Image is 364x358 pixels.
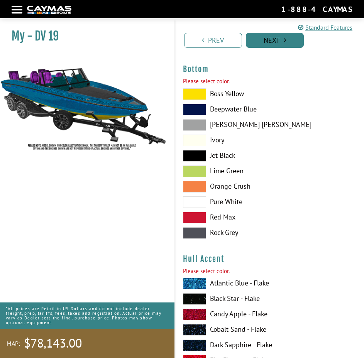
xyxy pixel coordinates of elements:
label: Orange Crush [183,181,357,193]
h4: Hull Accent [183,254,357,264]
h4: Bottom [183,64,357,74]
label: Boss Yellow [183,88,357,100]
label: Cobalt Sand - Flake [183,324,357,336]
label: Black Star - Flake [183,293,357,305]
label: Deepwater Blue [183,104,357,115]
span: MAP: [7,339,20,348]
span: $78,143.00 [24,335,82,351]
a: Next [246,33,304,48]
label: Ivory [183,135,357,146]
a: Standard Features [298,23,352,32]
h1: My - DV 19 [12,29,155,43]
label: Rock Grey [183,227,357,239]
label: Pure White [183,196,357,208]
label: Dark Sapphire - Flake [183,339,357,351]
img: white-logo-c9c8dbefe5ff5ceceb0f0178aa75bf4bb51f6bca0971e226c86eb53dfe498488.png [27,6,71,14]
label: [PERSON_NAME] [PERSON_NAME] [183,119,357,131]
label: Lime Green [183,165,357,177]
div: 1-888-4CAYMAS [281,4,352,14]
label: Atlantic Blue - Flake [183,278,357,289]
div: Please select color. [183,77,357,86]
label: Red Max [183,212,357,223]
a: Prev [184,33,242,48]
label: Candy Apple - Flake [183,309,357,320]
div: Please select color. [183,267,357,276]
label: Jet Black [183,150,357,162]
p: *All prices are Retail in US Dollars and do not include dealer freight, prep, tariffs, fees, taxe... [6,302,169,329]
